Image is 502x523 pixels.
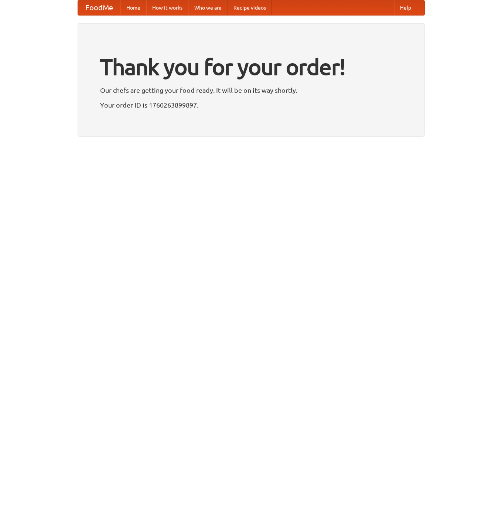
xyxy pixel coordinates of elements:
a: Home [120,0,146,15]
p: Your order ID is 1760263899897. [100,99,402,111]
a: How it works [146,0,188,15]
a: Recipe videos [228,0,272,15]
a: Help [394,0,417,15]
p: Our chefs are getting your food ready. It will be on its way shortly. [100,85,402,96]
a: Who we are [188,0,228,15]
a: FoodMe [78,0,120,15]
h1: Thank you for your order! [100,49,402,85]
